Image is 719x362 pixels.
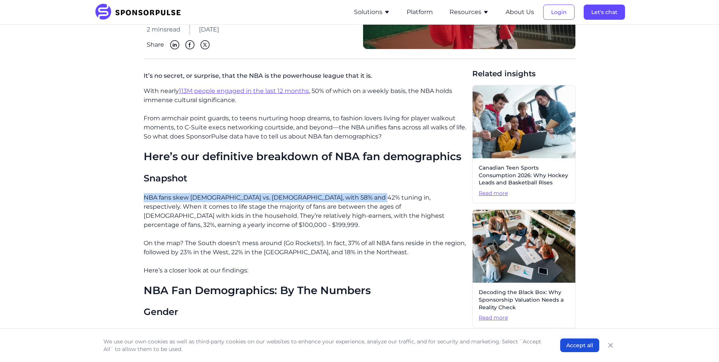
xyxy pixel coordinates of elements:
img: Linkedin [170,40,179,49]
h2: NBA Fan Demographics: By The Numbers [144,284,466,297]
button: Solutions [354,8,390,17]
p: From armchair point guards, to teens nurturing hoop dreams, to fashion lovers living for player w... [144,114,466,141]
button: About Us [506,8,534,17]
p: We use our own cookies as well as third-party cookies on our websites to enhance your experience,... [103,338,545,353]
iframe: Chat Widget [681,326,719,362]
button: Login [543,5,575,20]
a: About Us [506,9,534,16]
p: Here’s a closer look at our findings: [144,266,466,275]
button: Accept all [560,338,599,352]
img: Getty images courtesy of Unsplash [473,85,575,158]
a: Platform [407,9,433,16]
span: Share [147,40,164,49]
button: Let's chat [584,5,625,20]
img: SponsorPulse [94,4,186,20]
span: Canadian Teen Sports Consumption 2026: Why Hockey Leads and Basketball Rises [479,164,569,187]
a: Decoding the Black Box: Why Sponsorship Valuation Needs a Reality CheckRead more [472,209,576,328]
a: Canadian Teen Sports Consumption 2026: Why Hockey Leads and Basketball RisesRead more [472,85,576,203]
span: Read more [479,314,569,322]
p: With nearly , 50% of which on a weekly basis, the NBA holds immense cultural significance. [144,87,466,105]
p: [DEMOGRAPHIC_DATA]: 58% [153,327,466,336]
span: Related insights [472,68,576,79]
button: Close [605,340,616,351]
a: Let's chat [584,9,625,16]
h3: Gender [144,306,466,318]
h3: Snapshot [144,172,466,184]
span: Decoding the Black Box: Why Sponsorship Valuation Needs a Reality Check [479,289,569,311]
span: Read more [479,190,569,197]
a: 113M people engaged in the last 12 months [179,87,309,94]
img: Twitter [201,40,210,49]
a: Login [543,9,575,16]
img: Facebook [185,40,194,49]
p: On the map? The South doesn’t mess around (Go Rockets!). In fact, 37% of all NBA fans reside in t... [144,239,466,257]
button: Platform [407,8,433,17]
span: 2 mins read [147,25,180,34]
p: It’s no secret, or surprise, that the NBA is the powerhouse league that it is. [144,68,466,87]
button: Resources [450,8,489,17]
img: Getty images courtesy of Unsplash [473,210,575,283]
h2: Here’s our definitive breakdown of NBA fan demographics [144,150,466,163]
p: NBA fans skew [DEMOGRAPHIC_DATA] vs. [DEMOGRAPHIC_DATA], with 58% and 42% tuning in, respectively... [144,193,466,230]
span: [DATE] [199,25,219,34]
